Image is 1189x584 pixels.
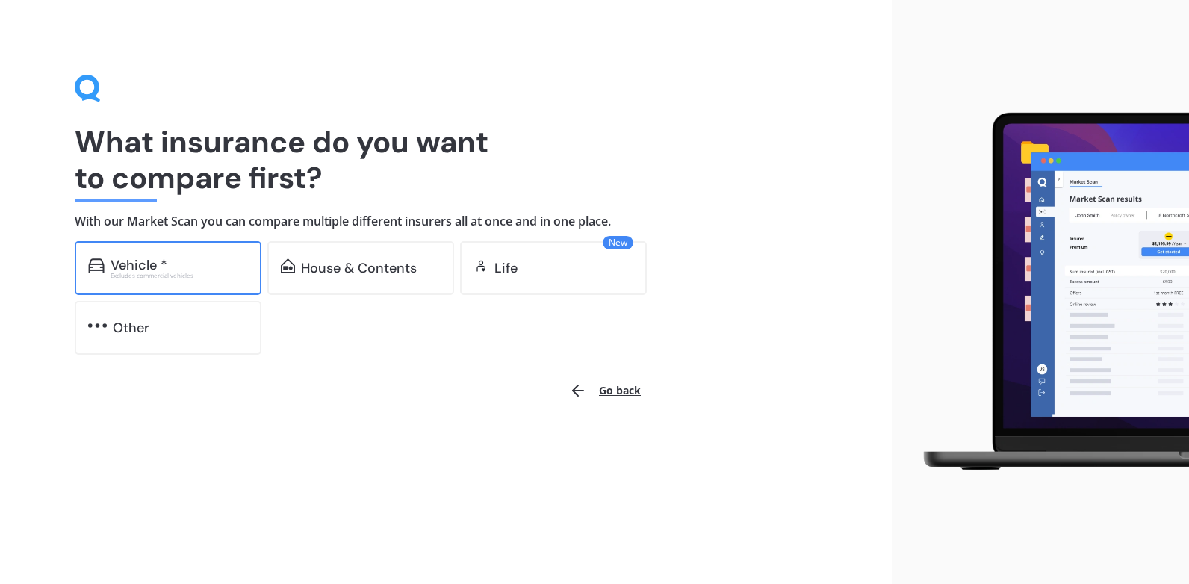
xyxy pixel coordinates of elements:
[904,105,1189,479] img: laptop.webp
[301,261,417,276] div: House & Contents
[474,258,488,273] img: life.f720d6a2d7cdcd3ad642.svg
[75,124,817,196] h1: What insurance do you want to compare first?
[88,258,105,273] img: car.f15378c7a67c060ca3f3.svg
[75,214,817,229] h4: With our Market Scan you can compare multiple different insurers all at once and in one place.
[494,261,518,276] div: Life
[111,258,167,273] div: Vehicle *
[88,318,107,333] img: other.81dba5aafe580aa69f38.svg
[281,258,295,273] img: home-and-contents.b802091223b8502ef2dd.svg
[603,236,633,249] span: New
[560,373,650,409] button: Go back
[113,320,149,335] div: Other
[111,273,248,279] div: Excludes commercial vehicles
